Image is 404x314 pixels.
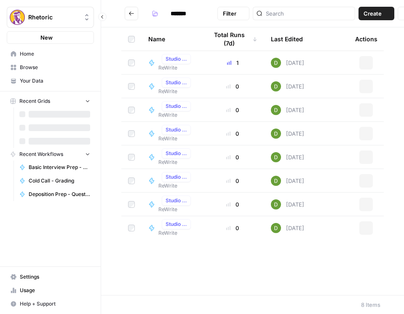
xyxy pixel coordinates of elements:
[271,105,281,115] img: 9imwbg9onax47rbj8p24uegffqjq
[20,273,90,281] span: Settings
[7,297,94,311] button: Help + Support
[29,164,90,171] span: Basic Interview Prep - Question Creator
[208,224,257,232] div: 0
[148,27,194,51] div: Name
[158,229,194,237] span: ReWrite
[271,81,281,91] img: 9imwbg9onax47rbj8p24uegffqjq
[158,64,194,72] span: ReWrite
[148,78,194,95] a: Sentiment Regenerate with FeedbackStudio 2.0ReWrite
[271,199,304,209] div: [DATE]
[271,176,281,186] img: 9imwbg9onax47rbj8p24uegffqjq
[148,125,194,142] a: Rewrite Reduction Regenerate with FeedbackStudio 2.0ReWrite
[271,129,281,139] img: 9imwbg9onax47rbj8p24uegffqjq
[271,81,304,91] div: [DATE]
[19,150,63,158] span: Recent Workflows
[208,59,257,67] div: 1
[158,206,194,213] span: ReWrite
[7,47,94,61] a: Home
[7,61,94,74] a: Browse
[29,177,90,185] span: Cold Call - Grading
[20,50,90,58] span: Home
[19,97,50,105] span: Recent Grids
[28,13,79,21] span: Rhetoric
[271,105,304,115] div: [DATE]
[10,10,25,25] img: Rhetoric Logo
[148,101,194,119] a: Jurisprudence Regenerate with FeedbackStudio 2.0ReWrite
[271,129,304,139] div: [DATE]
[166,79,187,86] span: Studio 2.0
[208,27,257,51] div: Total Runs (7d)
[166,220,187,228] span: Studio 2.0
[271,152,281,162] img: 9imwbg9onax47rbj8p24uegffqjq
[7,284,94,297] a: Usage
[16,188,94,201] a: Deposition Prep - Question Creator
[148,54,194,72] a: Rewrite ReductionStudio 2.0ReWrite
[158,158,194,166] span: ReWrite
[158,111,194,119] span: ReWrite
[7,95,94,107] button: Recent Grids
[208,177,257,185] div: 0
[208,82,257,91] div: 0
[223,9,236,18] span: Filter
[148,219,194,237] a: Tone Regenerate with FeedbackStudio 2.0ReWrite
[208,106,257,114] div: 0
[208,200,257,209] div: 0
[355,27,377,51] div: Actions
[271,58,304,68] div: [DATE]
[148,196,194,213] a: Tone RewriteStudio 2.0ReWrite
[20,64,90,71] span: Browse
[148,172,194,190] a: Jurisprudence RewriteStudio 2.0ReWrite
[148,148,194,166] a: Sentiment RewriteStudio 2.0ReWrite
[20,287,90,294] span: Usage
[7,270,94,284] a: Settings
[271,27,303,51] div: Last Edited
[166,173,187,181] span: Studio 2.0
[217,7,249,20] button: Filter
[16,161,94,174] a: Basic Interview Prep - Question Creator
[158,88,194,95] span: ReWrite
[40,33,53,42] span: New
[166,55,187,63] span: Studio 2.0
[166,150,187,157] span: Studio 2.0
[266,9,351,18] input: Search
[158,135,194,142] span: ReWrite
[158,182,194,190] span: ReWrite
[271,223,281,233] img: 9imwbg9onax47rbj8p24uegffqjq
[271,152,304,162] div: [DATE]
[29,191,90,198] span: Deposition Prep - Question Creator
[7,7,94,28] button: Workspace: Rhetoric
[208,129,257,138] div: 0
[166,126,187,134] span: Studio 2.0
[166,197,187,204] span: Studio 2.0
[364,9,382,18] span: Create
[166,102,187,110] span: Studio 2.0
[359,7,394,20] button: Create
[7,31,94,44] button: New
[7,148,94,161] button: Recent Workflows
[361,301,380,309] div: 8 Items
[271,199,281,209] img: 9imwbg9onax47rbj8p24uegffqjq
[20,77,90,85] span: Your Data
[7,74,94,88] a: Your Data
[271,58,281,68] img: 9imwbg9onax47rbj8p24uegffqjq
[271,176,304,186] div: [DATE]
[20,300,90,308] span: Help + Support
[271,223,304,233] div: [DATE]
[125,7,138,20] button: Go back
[16,174,94,188] a: Cold Call - Grading
[208,153,257,161] div: 0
